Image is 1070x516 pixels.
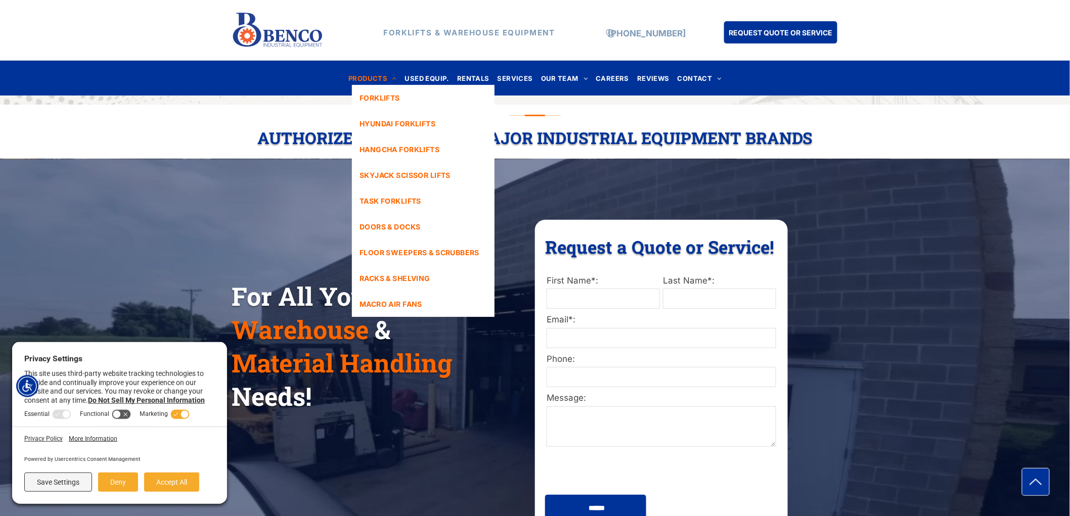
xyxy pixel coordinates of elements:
[352,291,495,317] a: MACRO AIR FANS
[537,71,592,85] a: OUR TEAM
[257,127,813,149] span: Authorized Dealer For Major Industrial Equipment Brands
[401,71,453,85] a: USED EQUIP.
[232,313,369,346] span: Warehouse
[724,21,837,43] a: REQUEST QUOTE OR SERVICE
[352,162,495,188] a: SKYJACK SCISSOR LIFTS
[547,454,685,489] iframe: reCAPTCHA
[352,240,495,265] a: FLOOR SWEEPERS & SCRUBBERS
[360,247,479,258] span: FLOOR SWEEPERS & SCRUBBERS
[360,118,435,129] span: HYUNDAI FORKLIFTS
[360,92,400,103] span: FORKLIFTS
[545,235,774,258] span: Request a Quote or Service!
[383,28,555,37] strong: FORKLIFTS & WAREHOUSE EQUIPMENT
[352,188,495,214] a: TASK FORKLIFTS
[608,28,686,38] a: [PHONE_NUMBER]
[360,273,430,284] span: RACKS & SHELVING
[344,71,401,85] a: PRODUCTS
[729,23,832,42] span: REQUEST QUOTE OR SERVICE
[360,144,439,155] span: HANGCHA FORKLIFTS
[453,71,494,85] a: RENTALS
[232,346,452,380] span: Material Handling
[592,71,633,85] a: CAREERS
[348,71,397,85] span: PRODUCTS
[494,71,537,85] a: SERVICES
[547,313,776,326] label: Email*:
[547,392,776,405] label: Message:
[663,274,776,288] label: Last Name*:
[674,71,726,85] a: CONTACT
[232,380,311,413] span: Needs!
[352,136,495,162] a: HANGCHA FORKLIFTS
[16,375,38,397] div: Accessibility Menu
[360,170,451,180] span: SKYJACK SCISSOR LIFTS
[375,313,390,346] span: &
[547,274,660,288] label: First Name*:
[352,111,495,136] a: HYUNDAI FORKLIFTS
[352,85,495,111] a: FORKLIFTS
[360,221,420,232] span: DOORS & DOCKS
[232,279,378,313] span: For All Your
[352,214,495,240] a: DOORS & DOCKS
[547,353,776,366] label: Phone:
[633,71,674,85] a: REVIEWS
[360,299,422,309] span: MACRO AIR FANS
[360,196,421,206] span: TASK FORKLIFTS
[352,265,495,291] a: RACKS & SHELVING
